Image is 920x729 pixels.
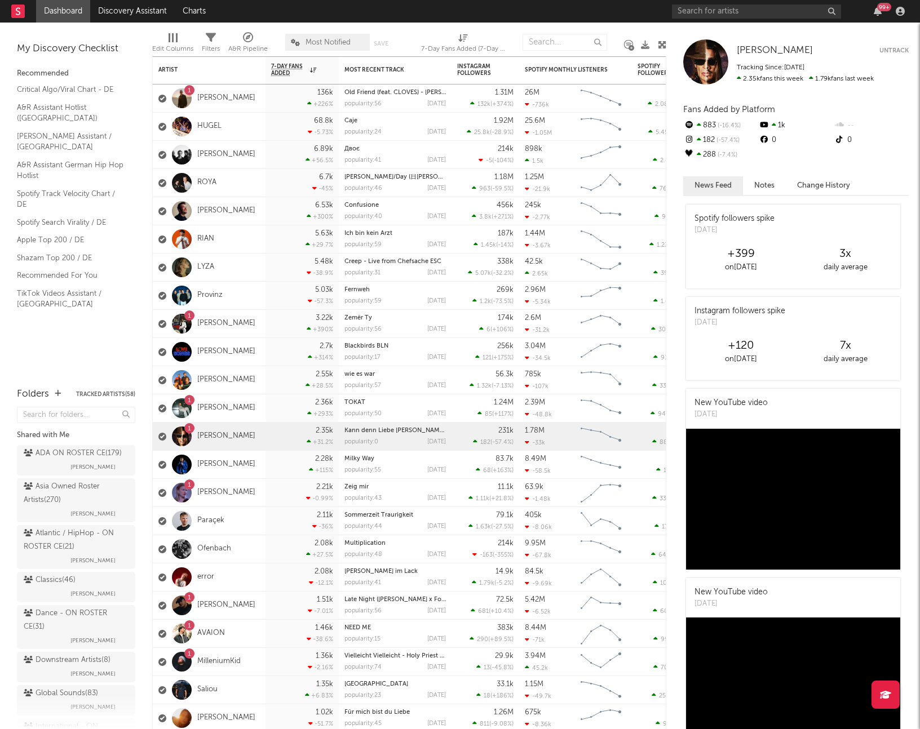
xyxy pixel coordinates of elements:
[879,45,909,56] button: Untrack
[344,90,446,96] div: Old Friend (feat. CLOVES) - KOPPY Remix
[421,28,506,61] div: 7-Day Fans Added (7-Day Fans Added)
[344,428,458,434] a: Kann denn Liebe [PERSON_NAME] sein
[315,286,333,294] div: 5.03k
[24,574,76,587] div: Classics ( 46 )
[427,157,446,163] div: [DATE]
[576,225,626,254] svg: Chart title
[525,343,546,350] div: 3.04M
[497,286,514,294] div: 269k
[494,411,512,417] span: +117 %
[228,42,268,56] div: A&R Pipeline
[695,225,775,236] div: [DATE]
[427,101,446,107] div: [DATE]
[427,214,446,220] div: [DATE]
[470,382,514,389] div: ( )
[658,411,670,417] span: 940
[315,230,333,237] div: 5.63k
[737,64,804,71] span: Tracking Since: [DATE]
[492,101,512,108] span: +374 %
[344,298,382,304] div: popularity: 59
[576,423,626,451] svg: Chart title
[576,338,626,366] svg: Chart title
[202,28,220,61] div: Filters
[480,299,491,305] span: 1.2k
[344,512,413,518] a: Sommerzeit Traurigkeit
[655,101,671,108] span: 2.08k
[638,63,677,77] div: Spotify Followers
[496,371,514,378] div: 56.3k
[493,355,512,361] span: +175 %
[525,185,550,193] div: -21.9k
[479,326,514,333] div: ( )
[197,460,255,469] a: [PERSON_NAME]
[306,241,333,248] div: +29.7 %
[197,291,223,300] a: Provinz
[793,247,897,261] div: 3 x
[308,354,333,361] div: +314 %
[525,157,543,165] div: 1.5k
[653,157,694,164] div: ( )
[319,174,333,181] div: 6.7k
[316,427,333,434] div: 2.35k
[306,382,333,389] div: +28.5 %
[197,572,214,582] a: error
[344,597,451,603] a: Late Night ([PERSON_NAME] x Foals)
[344,118,357,124] a: Caje
[24,654,110,667] div: Downstream Artists ( 8 )
[689,339,793,353] div: +120
[525,399,545,406] div: 2.39M
[152,42,193,56] div: Edit Columns
[344,259,441,265] a: Creep - Live from Chefsache ESC
[483,355,492,361] span: 121
[344,343,388,349] a: Blackbirds BLN
[525,354,551,362] div: -34.5k
[474,130,490,136] span: 25.8k
[683,176,743,195] button: News Feed
[695,305,785,317] div: Instagram followers spike
[344,625,371,631] a: NEED ME
[427,326,446,332] div: [DATE]
[498,242,512,248] span: -14 %
[24,687,98,700] div: Global Sounds ( 83 )
[344,230,392,237] a: Ich bin kein Arzt
[17,234,124,246] a: Apple Top 200 / DE
[307,269,333,277] div: -38.9 %
[427,242,446,248] div: [DATE]
[344,456,374,462] a: Milky Way
[427,129,446,135] div: [DATE]
[472,185,514,192] div: ( )
[525,101,549,108] div: -736k
[197,375,255,385] a: [PERSON_NAME]
[477,410,514,417] div: ( )
[344,185,382,192] div: popularity: 46
[152,28,193,61] div: Edit Columns
[197,544,231,554] a: Ofenbach
[493,270,512,277] span: -32.2 %
[716,123,741,129] span: -16.4 %
[793,339,897,353] div: 7 x
[314,145,333,153] div: 6.89k
[793,261,897,274] div: daily average
[472,297,514,305] div: ( )
[17,252,124,264] a: Shazam Top 200 / DE
[576,254,626,282] svg: Chart title
[70,634,116,647] span: [PERSON_NAME]
[17,287,124,310] a: TikTok Videos Assistant / [GEOGRAPHIC_DATA]
[743,176,786,195] button: Notes
[17,188,124,211] a: Spotify Track Velocity Chart / DE
[576,394,626,423] svg: Chart title
[874,7,882,16] button: 99+
[525,371,541,378] div: 785k
[24,480,126,507] div: Asia Owned Roster Artists ( 270 )
[344,653,486,659] a: Vielleicht Vielleicht - Holy Priest & elMefti Remix
[475,354,514,361] div: ( )
[17,130,124,153] a: [PERSON_NAME] Assistant / [GEOGRAPHIC_DATA]
[477,383,492,389] span: 1.32k
[344,568,418,575] a: [PERSON_NAME] im Lack
[468,269,514,277] div: ( )
[652,185,694,192] div: ( )
[344,66,429,73] div: Most Recent Track
[576,310,626,338] svg: Chart title
[498,314,514,322] div: 174k
[24,447,122,460] div: ADA ON ROSTER CE ( 179 )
